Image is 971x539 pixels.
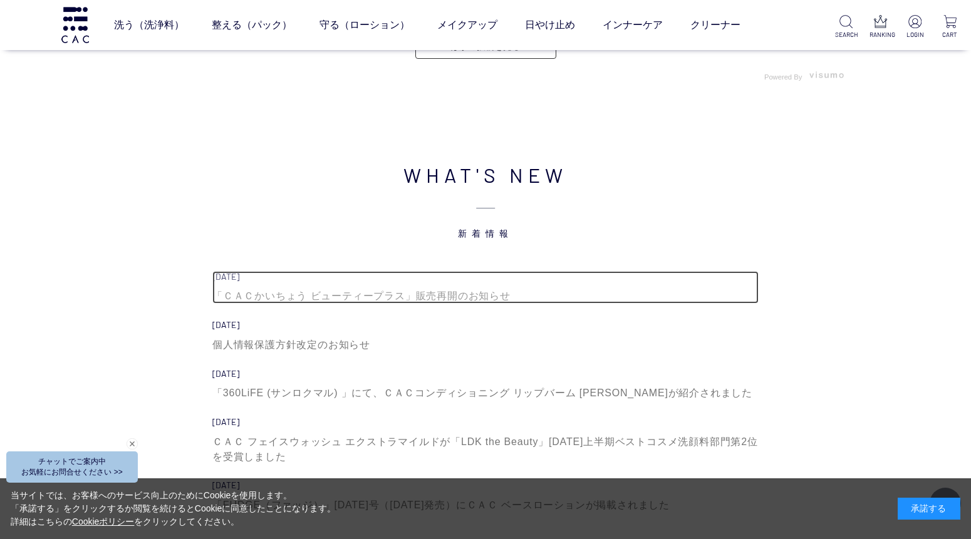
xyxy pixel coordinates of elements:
[212,368,759,401] a: [DATE] 「360LiFE (サンロクマル) 」にて、ＣＡＣコンディショニング リップバーム [PERSON_NAME]が紹介されました
[809,71,844,78] img: visumo
[212,368,759,380] div: [DATE]
[212,319,759,352] a: [DATE] 個人情報保護方針改定のお知らせ
[835,30,857,39] p: SEARCH
[870,30,891,39] p: RANKING
[835,15,857,39] a: SEARCH
[212,8,292,43] a: 整える（パック）
[212,271,759,283] div: [DATE]
[122,160,850,240] h2: WHAT'S NEW
[939,15,961,39] a: CART
[904,30,926,39] p: LOGIN
[939,30,961,39] p: CART
[319,8,410,43] a: 守る（ローション）
[60,7,91,43] img: logo
[212,319,759,331] div: [DATE]
[603,8,663,43] a: インナーケア
[764,73,802,81] span: Powered By
[212,434,759,465] div: ＣＡＣ フェイスウォッシュ エクストラマイルドが「LDK the Beauty」[DATE]上半期ベストコスメ洗顔料部門第2位を受賞しました
[72,516,135,526] a: Cookieポリシー
[904,15,926,39] a: LOGIN
[690,8,740,43] a: クリーナー
[212,416,759,428] div: [DATE]
[212,386,759,401] div: 「360LiFE (サンロクマル) 」にて、ＣＡＣコンディショニング リップバーム [PERSON_NAME]が紹介されました
[898,498,960,520] div: 承諾する
[437,8,497,43] a: メイクアップ
[122,190,850,240] span: 新着情報
[525,8,575,43] a: 日やけ止め
[212,289,759,304] div: 「ＣＡＣかいちょう ビューティープラス」販売再開のお知らせ
[212,337,759,352] div: 個人情報保護方針改定のお知らせ
[212,416,759,464] a: [DATE] ＣＡＣ フェイスウォッシュ エクストラマイルドが「LDK the Beauty」[DATE]上半期ベストコスメ洗顔料部門第2位を受賞しました
[114,8,184,43] a: 洗う（洗浄料）
[212,271,759,304] a: [DATE] 「ＣＡＣかいちょう ビューティープラス」販売再開のお知らせ
[870,15,891,39] a: RANKING
[11,489,336,528] div: 当サイトでは、お客様へのサービス向上のためにCookieを使用します。 「承諾する」をクリックするか閲覧を続けるとCookieに同意したことになります。 詳細はこちらの をクリックしてください。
